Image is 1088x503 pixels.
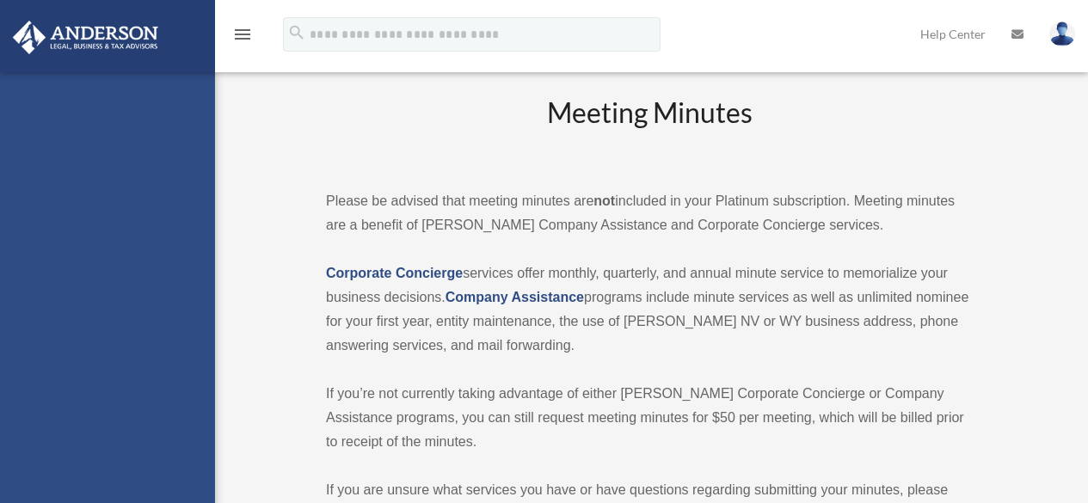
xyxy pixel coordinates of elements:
i: menu [232,24,253,45]
a: Company Assistance [446,290,584,304]
a: menu [232,30,253,45]
a: Corporate Concierge [326,266,463,280]
p: If you’re not currently taking advantage of either [PERSON_NAME] Corporate Concierge or Company A... [326,382,973,454]
i: search [287,23,306,42]
p: services offer monthly, quarterly, and annual minute service to memorialize your business decisio... [326,261,973,358]
strong: not [593,193,615,208]
img: User Pic [1049,21,1075,46]
p: Please be advised that meeting minutes are included in your Platinum subscription. Meeting minute... [326,189,973,237]
img: Anderson Advisors Platinum Portal [8,21,163,54]
h2: Meeting Minutes [326,94,973,165]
